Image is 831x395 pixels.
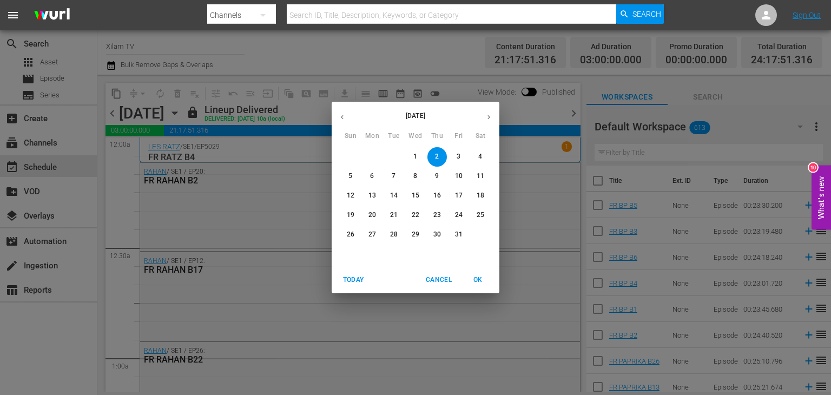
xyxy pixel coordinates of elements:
[384,206,404,225] button: 21
[457,152,460,161] p: 3
[471,186,490,206] button: 18
[427,225,447,245] button: 30
[368,230,376,239] p: 27
[793,11,821,19] a: Sign Out
[341,167,360,186] button: 5
[348,172,352,181] p: 5
[449,186,469,206] button: 17
[353,111,478,121] p: [DATE]
[455,191,463,200] p: 17
[427,147,447,167] button: 2
[477,172,484,181] p: 11
[336,271,371,289] button: Today
[384,225,404,245] button: 28
[412,191,419,200] p: 15
[421,271,456,289] button: Cancel
[341,186,360,206] button: 12
[341,131,360,142] span: Sun
[413,152,417,161] p: 1
[478,152,482,161] p: 4
[362,206,382,225] button: 20
[449,206,469,225] button: 24
[406,225,425,245] button: 29
[362,131,382,142] span: Mon
[390,230,398,239] p: 28
[477,210,484,220] p: 25
[406,167,425,186] button: 8
[406,186,425,206] button: 15
[471,131,490,142] span: Sat
[412,210,419,220] p: 22
[392,172,395,181] p: 7
[449,147,469,167] button: 3
[412,230,419,239] p: 29
[347,230,354,239] p: 26
[477,191,484,200] p: 18
[406,131,425,142] span: Wed
[426,274,452,286] span: Cancel
[384,167,404,186] button: 7
[455,230,463,239] p: 31
[433,191,441,200] p: 16
[406,206,425,225] button: 22
[390,210,398,220] p: 21
[362,186,382,206] button: 13
[455,210,463,220] p: 24
[6,9,19,22] span: menu
[632,4,661,24] span: Search
[384,131,404,142] span: Tue
[449,131,469,142] span: Fri
[370,172,374,181] p: 6
[471,206,490,225] button: 25
[341,206,360,225] button: 19
[465,274,491,286] span: OK
[471,147,490,167] button: 4
[362,167,382,186] button: 6
[435,152,439,161] p: 2
[26,3,78,28] img: ans4CAIJ8jUAAAAAAAAAAAAAAAAAAAAAAAAgQb4GAAAAAAAAAAAAAAAAAAAAAAAAJMjXAAAAAAAAAAAAAAAAAAAAAAAAgAT5G...
[384,186,404,206] button: 14
[390,191,398,200] p: 14
[433,210,441,220] p: 23
[427,206,447,225] button: 23
[433,230,441,239] p: 30
[340,274,366,286] span: Today
[455,172,463,181] p: 10
[368,210,376,220] p: 20
[812,166,831,230] button: Open Feedback Widget
[460,271,495,289] button: OK
[435,172,439,181] p: 9
[427,131,447,142] span: Thu
[449,167,469,186] button: 10
[347,191,354,200] p: 12
[471,167,490,186] button: 11
[362,225,382,245] button: 27
[449,225,469,245] button: 31
[809,163,817,172] div: 10
[427,167,447,186] button: 9
[413,172,417,181] p: 8
[427,186,447,206] button: 16
[347,210,354,220] p: 19
[368,191,376,200] p: 13
[406,147,425,167] button: 1
[341,225,360,245] button: 26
